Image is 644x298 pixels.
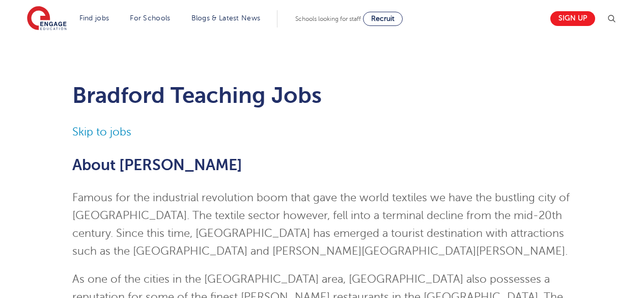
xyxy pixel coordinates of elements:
[72,126,131,138] a: Skip to jobs
[371,15,395,22] span: Recruit
[191,14,261,22] a: Blogs & Latest News
[295,15,361,22] span: Schools looking for staff
[72,192,570,257] span: Famous for the industrial revolution boom that gave the world textiles we have the bustling city ...
[130,14,170,22] a: For Schools
[550,11,595,26] a: Sign up
[363,12,403,26] a: Recruit
[72,156,242,174] span: About [PERSON_NAME]
[79,14,109,22] a: Find jobs
[27,6,67,32] img: Engage Education
[72,83,572,108] h1: Bradford Teaching Jobs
